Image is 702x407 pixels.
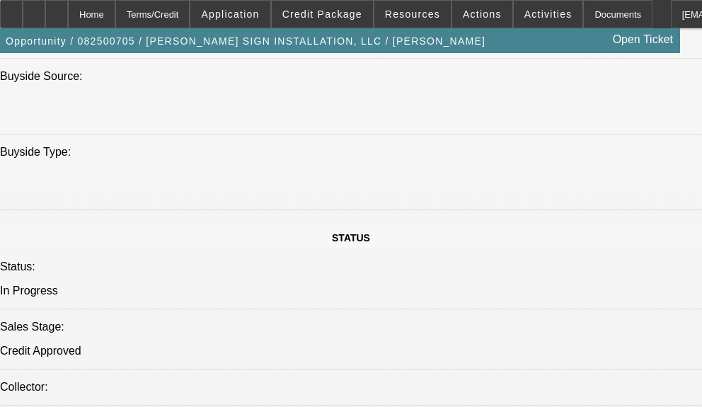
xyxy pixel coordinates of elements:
span: Credit Package [282,8,362,20]
button: Activities [514,1,583,28]
button: Resources [374,1,451,28]
span: Resources [385,8,440,20]
button: Actions [452,1,512,28]
span: Opportunity / 082500705 / [PERSON_NAME] SIGN INSTALLATION, LLC / [PERSON_NAME] [6,35,485,47]
span: Actions [463,8,502,20]
button: Credit Package [272,1,373,28]
span: Application [201,8,259,20]
span: Activities [524,8,572,20]
a: Open Ticket [607,28,679,52]
button: Application [190,1,270,28]
span: STATUS [332,232,370,243]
